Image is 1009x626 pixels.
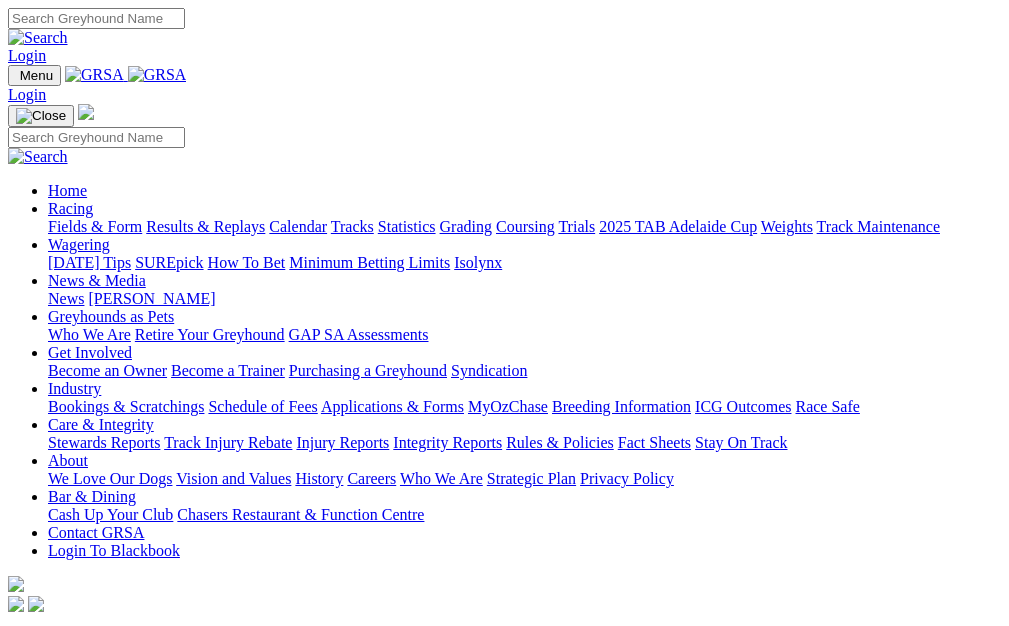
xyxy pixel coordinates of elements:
[454,254,502,271] a: Isolynx
[8,148,68,166] img: Search
[8,576,24,592] img: logo-grsa-white.png
[48,398,1001,416] div: Industry
[400,470,483,487] a: Who We Are
[48,254,131,271] a: [DATE] Tips
[48,434,1001,452] div: Care & Integrity
[48,218,1001,236] div: Racing
[177,506,424,523] a: Chasers Restaurant & Function Centre
[16,108,66,124] img: Close
[269,218,327,235] a: Calendar
[88,290,215,307] a: [PERSON_NAME]
[393,434,502,451] a: Integrity Reports
[48,236,110,253] a: Wagering
[65,66,124,84] img: GRSA
[48,506,1001,524] div: Bar & Dining
[208,398,317,415] a: Schedule of Fees
[347,470,396,487] a: Careers
[296,434,389,451] a: Injury Reports
[164,434,292,451] a: Track Injury Rebate
[8,65,61,86] button: Toggle navigation
[599,218,757,235] a: 2025 TAB Adelaide Cup
[295,470,343,487] a: History
[48,452,88,469] a: About
[496,218,555,235] a: Coursing
[48,308,174,325] a: Greyhounds as Pets
[135,326,285,343] a: Retire Your Greyhound
[48,362,1001,380] div: Get Involved
[289,254,450,271] a: Minimum Betting Limits
[78,104,94,120] img: logo-grsa-white.png
[761,218,813,235] a: Weights
[20,68,53,83] span: Menu
[8,596,24,612] img: facebook.svg
[558,218,595,235] a: Trials
[48,272,146,289] a: News & Media
[146,218,265,235] a: Results & Replays
[8,29,68,47] img: Search
[48,254,1001,272] div: Wagering
[48,398,204,415] a: Bookings & Scratchings
[506,434,614,451] a: Rules & Policies
[48,524,144,541] a: Contact GRSA
[8,127,185,148] input: Search
[48,182,87,199] a: Home
[48,470,172,487] a: We Love Our Dogs
[552,398,691,415] a: Breeding Information
[48,542,180,559] a: Login To Blackbook
[289,326,429,343] a: GAP SA Assessments
[321,398,464,415] a: Applications & Forms
[48,290,1001,308] div: News & Media
[378,218,436,235] a: Statistics
[451,362,527,379] a: Syndication
[48,290,84,307] a: News
[135,254,203,271] a: SUREpick
[695,398,791,415] a: ICG Outcomes
[208,254,286,271] a: How To Bet
[48,326,1001,344] div: Greyhounds as Pets
[48,470,1001,488] div: About
[48,416,154,433] a: Care & Integrity
[817,218,940,235] a: Track Maintenance
[48,326,131,343] a: Who We Are
[28,596,44,612] img: twitter.svg
[8,8,185,29] input: Search
[48,200,93,217] a: Racing
[695,434,787,451] a: Stay On Track
[128,66,187,84] img: GRSA
[487,470,576,487] a: Strategic Plan
[171,362,285,379] a: Become a Trainer
[176,470,291,487] a: Vision and Values
[795,398,859,415] a: Race Safe
[468,398,548,415] a: MyOzChase
[48,380,101,397] a: Industry
[289,362,447,379] a: Purchasing a Greyhound
[8,86,46,103] a: Login
[618,434,691,451] a: Fact Sheets
[48,362,167,379] a: Become an Owner
[48,218,142,235] a: Fields & Form
[580,470,674,487] a: Privacy Policy
[440,218,492,235] a: Grading
[331,218,374,235] a: Tracks
[48,506,173,523] a: Cash Up Your Club
[48,488,136,505] a: Bar & Dining
[8,47,46,64] a: Login
[8,105,74,127] button: Toggle navigation
[48,344,132,361] a: Get Involved
[48,434,160,451] a: Stewards Reports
